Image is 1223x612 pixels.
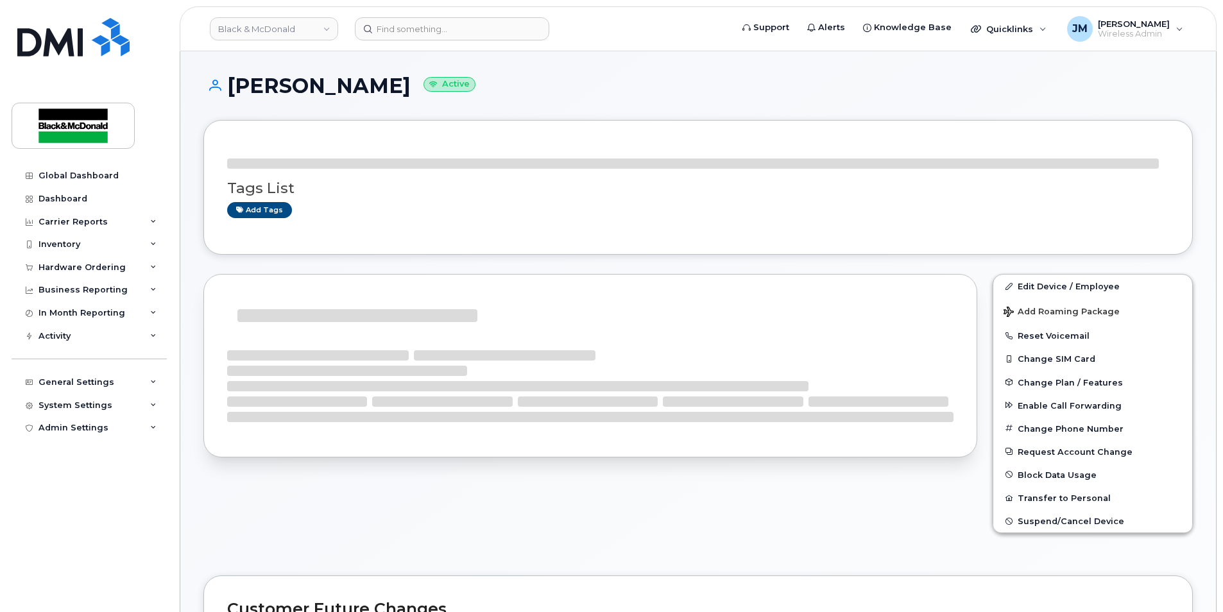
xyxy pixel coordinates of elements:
button: Suspend/Cancel Device [993,509,1192,532]
button: Reset Voicemail [993,324,1192,347]
button: Change Plan / Features [993,371,1192,394]
button: Change Phone Number [993,417,1192,440]
span: Change Plan / Features [1018,377,1123,387]
button: Request Account Change [993,440,1192,463]
h1: [PERSON_NAME] [203,74,1193,97]
button: Enable Call Forwarding [993,394,1192,417]
a: Add tags [227,202,292,218]
button: Add Roaming Package [993,298,1192,324]
button: Block Data Usage [993,463,1192,486]
small: Active [423,77,475,92]
span: Add Roaming Package [1004,307,1120,319]
button: Change SIM Card [993,347,1192,370]
button: Transfer to Personal [993,486,1192,509]
span: Suspend/Cancel Device [1018,516,1124,526]
h3: Tags List [227,180,1169,196]
span: Enable Call Forwarding [1018,400,1122,410]
a: Edit Device / Employee [993,275,1192,298]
